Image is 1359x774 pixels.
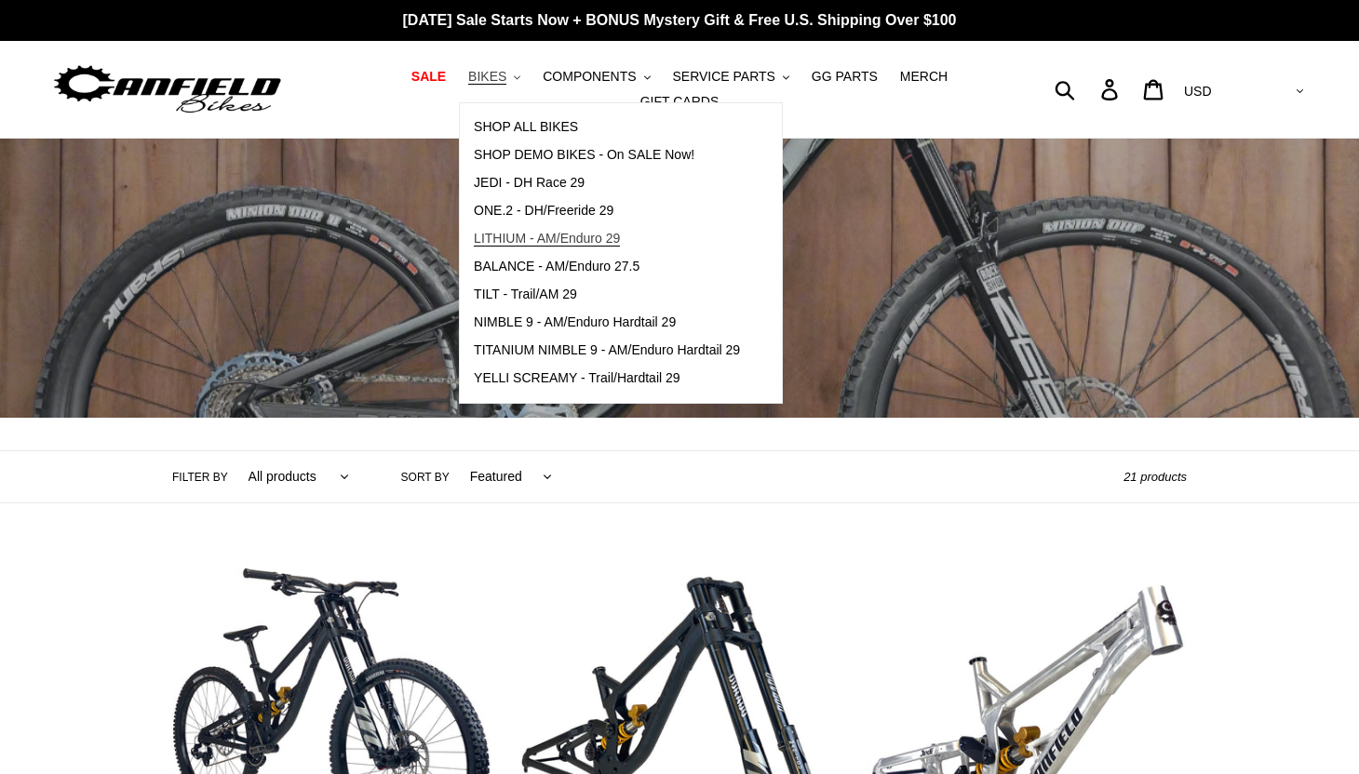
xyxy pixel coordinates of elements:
[474,342,740,358] span: TITANIUM NIMBLE 9 - AM/Enduro Hardtail 29
[460,225,754,253] a: LITHIUM - AM/Enduro 29
[468,69,506,85] span: BIKES
[474,231,620,247] span: LITHIUM - AM/Enduro 29
[474,203,613,219] span: ONE.2 - DH/Freeride 29
[460,253,754,281] a: BALANCE - AM/Enduro 27.5
[1065,69,1112,110] input: Search
[474,259,639,274] span: BALANCE - AM/Enduro 27.5
[640,94,720,110] span: GIFT CARDS
[474,314,676,330] span: NIMBLE 9 - AM/Enduro Hardtail 29
[172,469,228,486] label: Filter by
[802,64,887,89] a: GG PARTS
[812,69,878,85] span: GG PARTS
[460,169,754,197] a: JEDI - DH Race 29
[51,60,284,119] img: Canfield Bikes
[460,337,754,365] a: TITANIUM NIMBLE 9 - AM/Enduro Hardtail 29
[631,89,729,114] a: GIFT CARDS
[460,141,754,169] a: SHOP DEMO BIKES - On SALE Now!
[891,64,957,89] a: MERCH
[663,64,798,89] button: SERVICE PARTS
[1124,470,1187,484] span: 21 products
[474,175,585,191] span: JEDI - DH Race 29
[533,64,659,89] button: COMPONENTS
[460,281,754,309] a: TILT - Trail/AM 29
[543,69,636,85] span: COMPONENTS
[474,370,680,386] span: YELLI SCREAMY - Trail/Hardtail 29
[474,287,577,302] span: TILT - Trail/AM 29
[460,113,754,141] a: SHOP ALL BIKES
[474,119,578,135] span: SHOP ALL BIKES
[460,309,754,337] a: NIMBLE 9 - AM/Enduro Hardtail 29
[411,69,446,85] span: SALE
[900,69,948,85] span: MERCH
[459,64,530,89] button: BIKES
[401,469,450,486] label: Sort by
[474,147,694,163] span: SHOP DEMO BIKES - On SALE Now!
[460,365,754,393] a: YELLI SCREAMY - Trail/Hardtail 29
[402,64,455,89] a: SALE
[672,69,774,85] span: SERVICE PARTS
[460,197,754,225] a: ONE.2 - DH/Freeride 29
